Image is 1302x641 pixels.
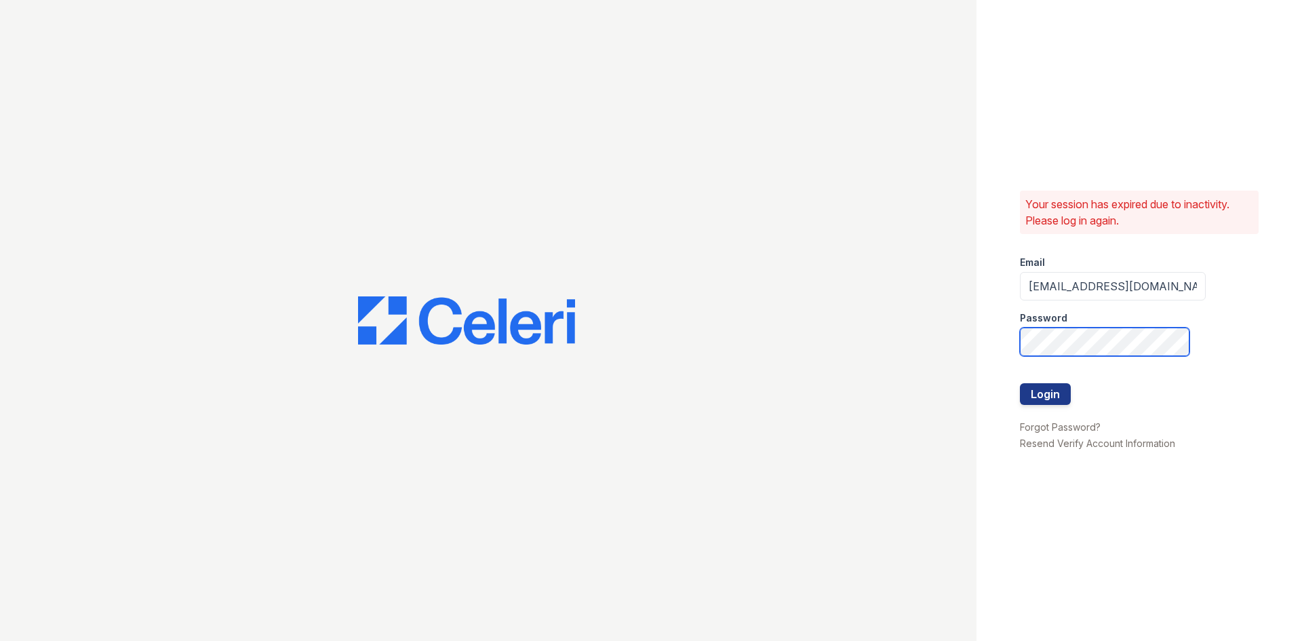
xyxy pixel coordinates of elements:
[1025,196,1253,229] p: Your session has expired due to inactivity. Please log in again.
[1020,383,1071,405] button: Login
[1020,421,1101,433] a: Forgot Password?
[1020,311,1067,325] label: Password
[1020,256,1045,269] label: Email
[1020,438,1175,449] a: Resend Verify Account Information
[358,296,575,345] img: CE_Logo_Blue-a8612792a0a2168367f1c8372b55b34899dd931a85d93a1a3d3e32e68fde9ad4.png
